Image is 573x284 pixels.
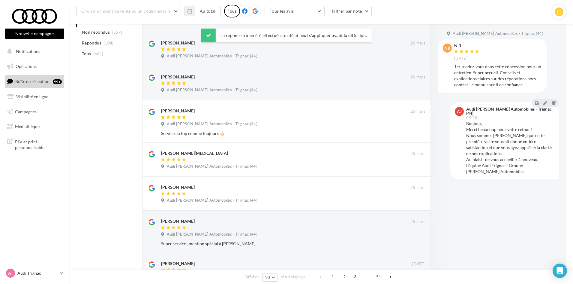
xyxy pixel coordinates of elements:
div: La réponse a bien été effectuée, un délai peut s’appliquer avant la diffusion. [201,29,372,42]
button: Choisir un point de vente ou un code magasin [76,6,181,16]
a: Campagnes [4,105,65,118]
div: Open Intercom Messenger [553,264,567,278]
button: Au total [184,6,221,16]
a: Médiathèque [4,120,65,133]
span: Non répondus [82,29,110,35]
span: AT [8,270,13,276]
span: 3 [350,272,360,282]
div: [PERSON_NAME] [161,40,195,46]
span: (557) [112,30,122,35]
div: 1er rendez-vous dans cette concession pour un entretien. Super accueil. Conseils et explications ... [454,64,542,88]
span: 26 mars [410,75,425,80]
button: Nouvelle campagne [5,29,64,39]
div: 99+ [53,79,62,84]
span: résultats/page [281,274,306,280]
button: Au total [195,6,221,16]
div: Audi [PERSON_NAME] Automobiles - Trignac (44) [466,107,553,115]
span: Médiathèque [15,124,40,129]
span: Tous [82,51,91,57]
a: Boîte de réception99+ [4,75,65,88]
button: Filtrer par note [327,6,372,16]
span: 25 mars [410,109,425,114]
span: Afficher [245,274,259,280]
span: Audi [PERSON_NAME] Automobiles - Trignac (44) [167,198,257,203]
span: Audi [PERSON_NAME] Automobiles - Trignac (44) [167,87,257,93]
div: Bonjour, Merci beaucoup pour votre retour ! Nous sommes [PERSON_NAME] que cette première visite v... [466,121,554,175]
span: 51 [374,272,384,282]
div: Tous [224,5,240,17]
div: [PERSON_NAME] [161,108,195,114]
span: 26 mars [410,41,425,46]
span: Boîte de réception [15,79,49,84]
span: Audi [PERSON_NAME] Automobiles - Trignac (44) [167,232,257,237]
span: 10 [265,275,270,280]
span: Audi [PERSON_NAME] Automobiles - Trignac (44) [167,53,257,59]
div: [PERSON_NAME] [161,74,195,80]
span: 09:28 [466,116,477,120]
span: 25 mars [410,185,425,191]
span: [DATE] [412,261,425,267]
div: [PERSON_NAME] [161,184,195,190]
span: ... [362,272,372,282]
span: Tous les avis [270,8,294,14]
span: 25 mars [410,151,425,157]
div: N B [454,44,481,48]
button: Tous les avis [265,6,325,16]
a: Visibilité en ligne [4,90,65,103]
span: NB [444,45,450,51]
span: 25 mars [410,219,425,224]
div: [PERSON_NAME] [161,261,195,267]
div: [PERSON_NAME][MEDICAL_DATA] [161,150,228,156]
button: Notifications [4,45,63,58]
span: 2 [340,272,349,282]
span: PLV et print personnalisable [15,138,62,151]
a: Opérations [4,60,65,73]
a: AT Audi Trignac [5,267,64,279]
span: Notifications [16,49,40,54]
span: Audi [PERSON_NAME] Automobiles - Trignac (44) [453,31,543,36]
span: Choisir un point de vente ou un code magasin [81,8,170,14]
div: Super service , mention spécial à [PERSON_NAME] [161,241,386,247]
div: [PERSON_NAME] [161,218,195,224]
span: AJ [457,108,462,115]
span: Campagnes [15,109,37,114]
span: Opérations [16,64,37,69]
div: Service au top comme toujours 👍🏻 [161,130,386,136]
a: PLV et print personnalisable [4,135,65,153]
span: Répondus [82,40,101,46]
span: Visibilité en ligne [16,94,48,99]
p: Audi Trignac [17,270,57,276]
span: Audi [PERSON_NAME] Automobiles - Trignac (44) [167,164,257,169]
span: (104) [103,41,114,45]
span: (661) [93,51,103,56]
span: Audi [PERSON_NAME] Automobiles - Trignac (44) [167,121,257,127]
button: 10 [262,273,277,282]
span: 1 [328,272,337,282]
span: [DATE] [454,56,467,61]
